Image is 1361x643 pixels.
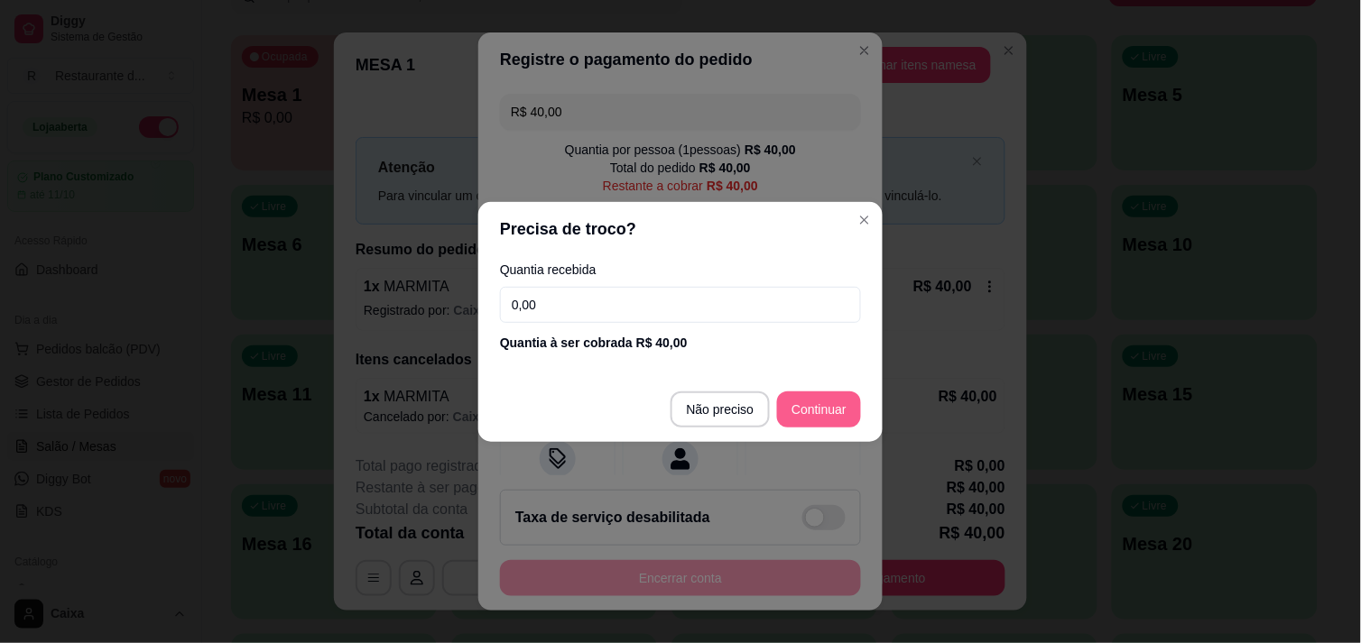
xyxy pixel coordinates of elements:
label: Quantia recebida [500,263,861,276]
button: Continuar [777,391,861,427]
button: Close [850,206,879,234]
button: Não preciso [671,391,771,427]
header: Precisa de troco? [478,202,883,256]
div: Quantia à ser cobrada R$ 40,00 [500,334,861,352]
